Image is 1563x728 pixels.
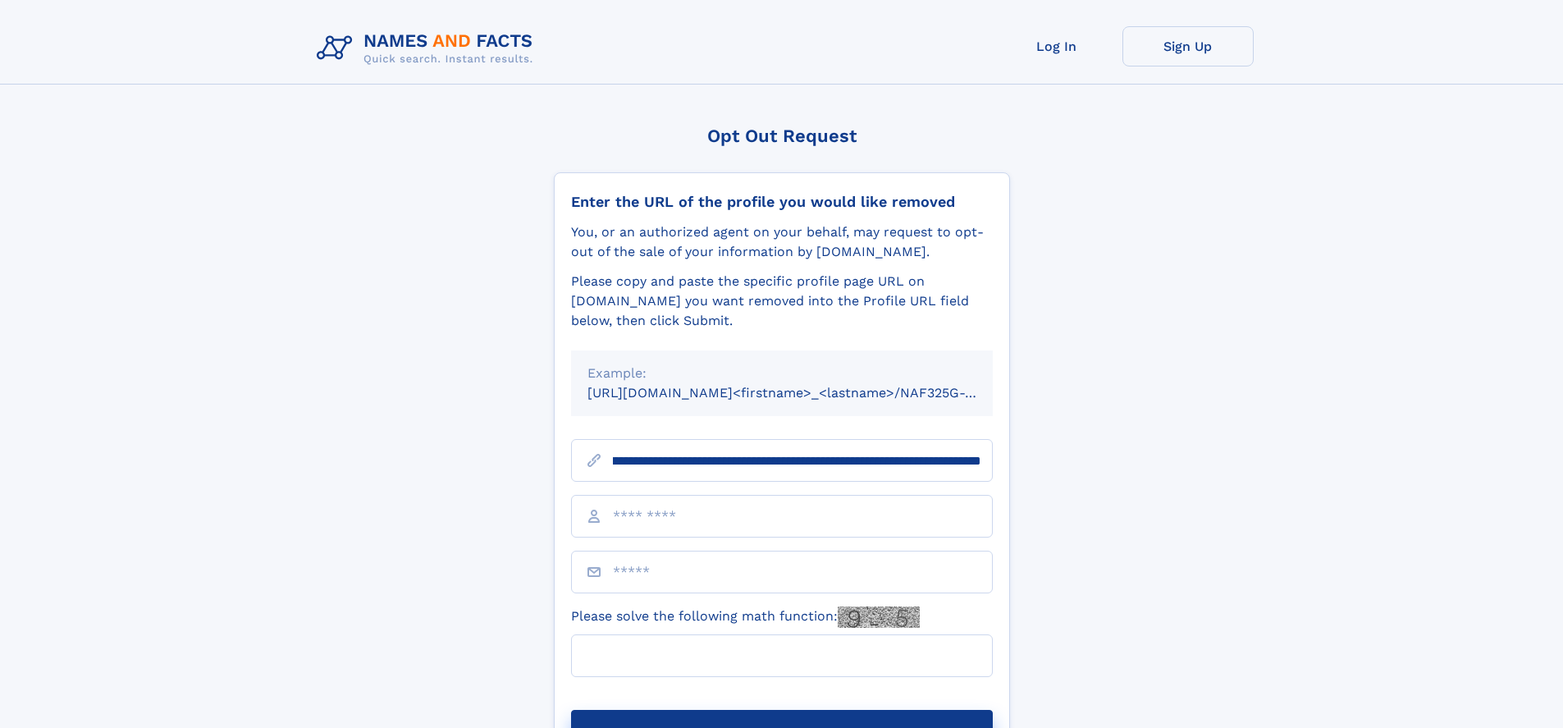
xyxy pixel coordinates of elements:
[571,193,993,211] div: Enter the URL of the profile you would like removed
[991,26,1122,66] a: Log In
[1122,26,1254,66] a: Sign Up
[310,26,546,71] img: Logo Names and Facts
[571,222,993,262] div: You, or an authorized agent on your behalf, may request to opt-out of the sale of your informatio...
[571,272,993,331] div: Please copy and paste the specific profile page URL on [DOMAIN_NAME] you want removed into the Pr...
[587,385,1024,401] small: [URL][DOMAIN_NAME]<firstname>_<lastname>/NAF325G-xxxxxxxx
[587,364,976,383] div: Example:
[554,126,1010,146] div: Opt Out Request
[571,607,920,628] label: Please solve the following math function:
